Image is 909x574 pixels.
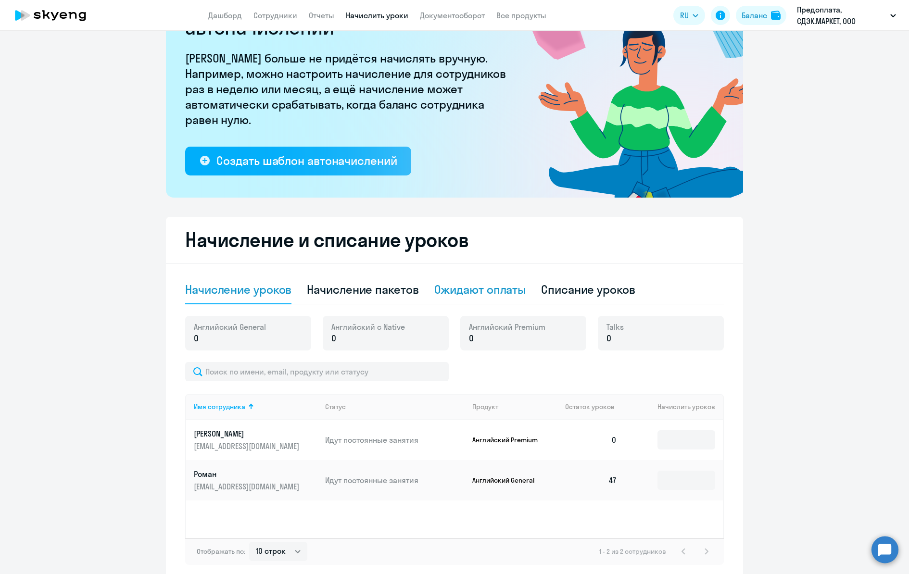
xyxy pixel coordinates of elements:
[469,332,474,345] span: 0
[194,428,302,439] p: [PERSON_NAME]
[469,322,545,332] span: Английский Premium
[325,435,465,445] p: Идут постоянные занятия
[309,11,334,20] a: Отчеты
[185,228,724,251] h2: Начисление и списание уроков
[565,402,615,411] span: Остаток уроков
[253,11,297,20] a: Сотрудники
[736,6,786,25] button: Балансbalance
[565,402,625,411] div: Остаток уроков
[194,441,302,451] p: [EMAIL_ADDRESS][DOMAIN_NAME]
[325,402,465,411] div: Статус
[325,402,346,411] div: Статус
[185,50,512,127] p: [PERSON_NAME] больше не придётся начислять вручную. Например, можно настроить начисление для сотр...
[771,11,781,20] img: balance
[797,4,886,27] p: Предоплата, СДЭК.МАРКЕТ, ООО
[194,481,302,492] p: [EMAIL_ADDRESS][DOMAIN_NAME]
[625,394,723,420] th: Начислить уроков
[742,10,767,21] div: Баланс
[194,428,317,451] a: [PERSON_NAME][EMAIL_ADDRESS][DOMAIN_NAME]
[307,282,418,297] div: Начисление пакетов
[420,11,485,20] a: Документооборот
[194,402,245,411] div: Имя сотрудника
[606,322,624,332] span: Talks
[792,4,901,27] button: Предоплата, СДЭК.МАРКЕТ, ООО
[673,6,705,25] button: RU
[194,469,302,479] p: Роман
[194,332,199,345] span: 0
[325,475,465,486] p: Идут постоянные занятия
[194,322,266,332] span: Английский General
[472,402,498,411] div: Продукт
[331,322,405,332] span: Английский с Native
[472,436,544,444] p: Английский Premium
[185,282,291,297] div: Начисление уроков
[194,402,317,411] div: Имя сотрудника
[472,476,544,485] p: Английский General
[208,11,242,20] a: Дашборд
[197,547,245,556] span: Отображать по:
[680,10,689,21] span: RU
[472,402,558,411] div: Продукт
[185,147,411,175] button: Создать шаблон автоначислений
[346,11,408,20] a: Начислить уроки
[216,153,397,168] div: Создать шаблон автоначислений
[185,362,449,381] input: Поиск по имени, email, продукту или статусу
[194,469,317,492] a: Роман[EMAIL_ADDRESS][DOMAIN_NAME]
[434,282,526,297] div: Ожидают оплаты
[541,282,635,297] div: Списание уроков
[557,420,625,460] td: 0
[496,11,546,20] a: Все продукты
[599,547,666,556] span: 1 - 2 из 2 сотрудников
[557,460,625,500] td: 47
[606,332,611,345] span: 0
[331,332,336,345] span: 0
